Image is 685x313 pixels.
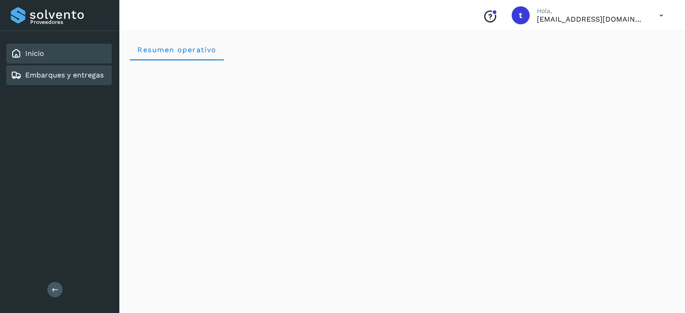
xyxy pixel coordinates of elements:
p: Proveedores [30,19,108,25]
a: Inicio [25,49,44,58]
div: Embarques y entregas [6,65,112,85]
p: Hola, [537,7,645,15]
a: Embarques y entregas [25,71,104,79]
p: transportesymaquinariaagm@gmail.com [537,15,645,23]
div: Inicio [6,44,112,64]
span: Resumen operativo [137,45,217,54]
